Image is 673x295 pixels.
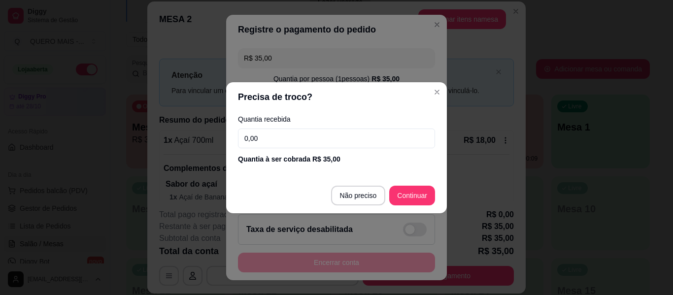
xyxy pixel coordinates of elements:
button: Close [429,84,445,100]
label: Quantia recebida [238,116,435,123]
button: Não preciso [331,186,386,205]
button: Continuar [389,186,435,205]
header: Precisa de troco? [226,82,447,112]
div: Quantia à ser cobrada R$ 35,00 [238,154,435,164]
